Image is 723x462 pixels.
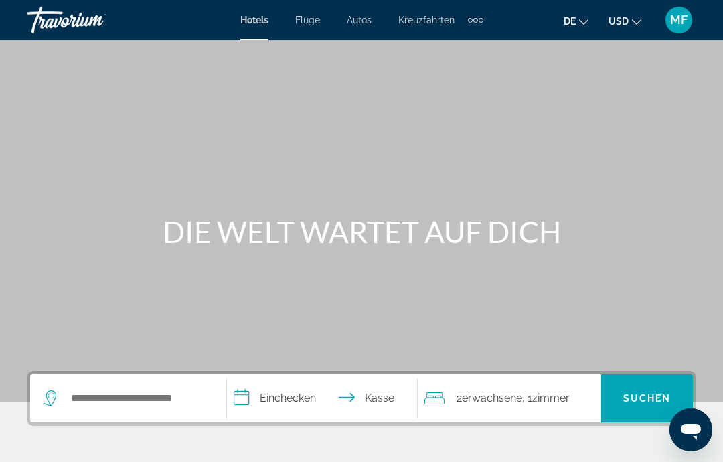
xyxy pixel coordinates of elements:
font: Zimmer [532,392,570,404]
button: Check-in- und Check-out-Daten [227,374,417,422]
font: DIE WELT WARTET AUF DICH [163,214,561,249]
a: Hotels [240,15,268,25]
font: de [564,16,576,27]
a: Travorium [27,3,161,37]
font: USD [609,16,629,27]
button: Benutzermenü [661,6,696,34]
iframe: Schaltfläche zum Öffnen des Messaging-Fensters [669,408,712,451]
button: Währung ändern [609,11,641,31]
button: Sprache ändern [564,11,588,31]
button: Zusätzliche Navigationselemente [468,9,483,31]
font: Suchen [623,393,671,404]
font: MF [670,13,688,27]
a: Flüge [295,15,320,25]
a: Autos [347,15,372,25]
font: Erwachsene [462,392,522,404]
div: Such-Widget [30,374,693,422]
button: Reisende: 2 Erwachsene, 0 Kinder [418,374,601,422]
font: , 1 [522,392,532,404]
font: 2 [457,392,462,404]
a: Kreuzfahrten [398,15,455,25]
button: Suchen [601,374,693,422]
